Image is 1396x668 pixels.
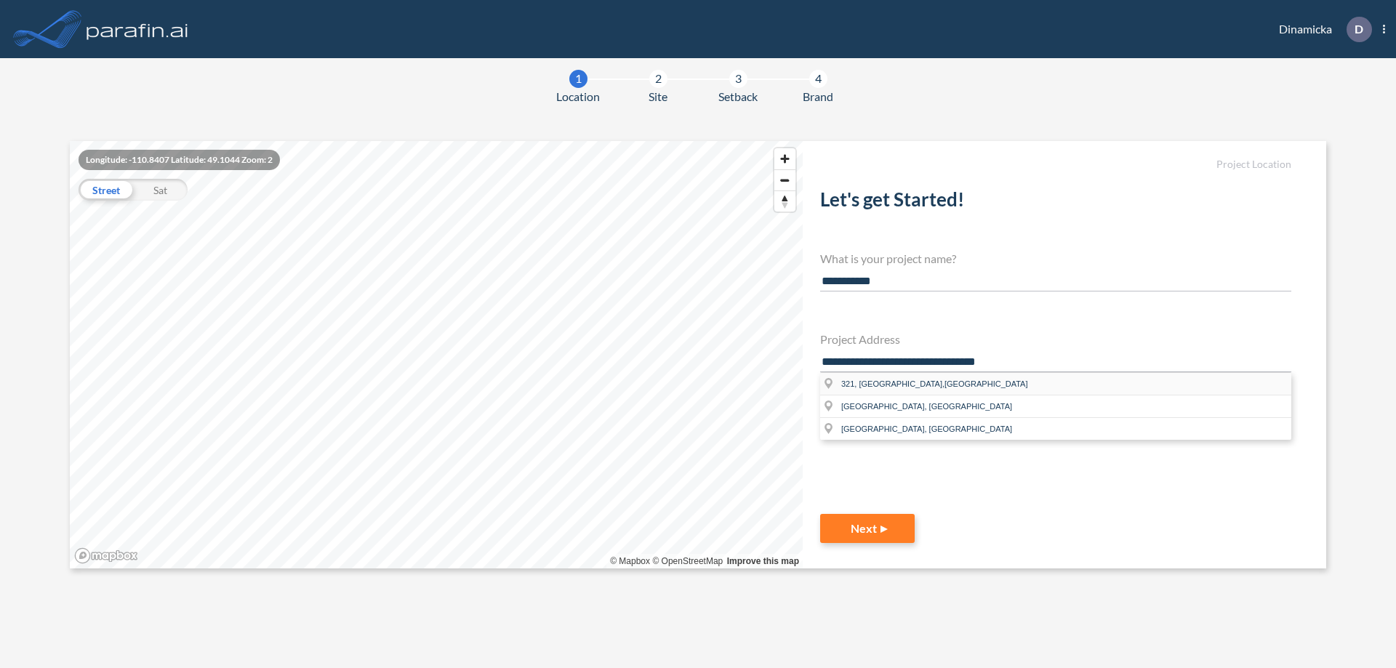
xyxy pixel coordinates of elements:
a: Mapbox [610,556,650,566]
div: Dinamicka [1257,17,1385,42]
span: Brand [803,88,833,105]
p: D [1355,23,1363,36]
span: Setback [718,88,758,105]
div: 3 [729,70,747,88]
img: logo [84,15,191,44]
canvas: Map [70,141,803,568]
div: 4 [809,70,827,88]
span: 321, [GEOGRAPHIC_DATA],[GEOGRAPHIC_DATA] [841,379,1028,388]
span: Zoom out [774,170,795,190]
span: [GEOGRAPHIC_DATA], [GEOGRAPHIC_DATA] [841,424,1012,433]
a: OpenStreetMap [652,556,723,566]
h4: What is your project name? [820,251,1291,265]
div: Sat [133,179,188,201]
div: Street [79,179,133,201]
span: Site [649,88,667,105]
button: Next [820,514,915,543]
button: Zoom in [774,148,795,169]
button: Reset bearing to north [774,190,795,212]
button: Zoom out [774,169,795,190]
div: 1 [569,70,587,88]
a: Improve this map [727,556,799,566]
a: Mapbox homepage [74,547,138,564]
div: Longitude: -110.8407 Latitude: 49.1044 Zoom: 2 [79,150,280,170]
div: 2 [649,70,667,88]
span: Location [556,88,600,105]
span: [GEOGRAPHIC_DATA], [GEOGRAPHIC_DATA] [841,402,1012,411]
h2: Let's get Started! [820,188,1291,217]
h5: Project Location [820,158,1291,171]
h4: Project Address [820,332,1291,346]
